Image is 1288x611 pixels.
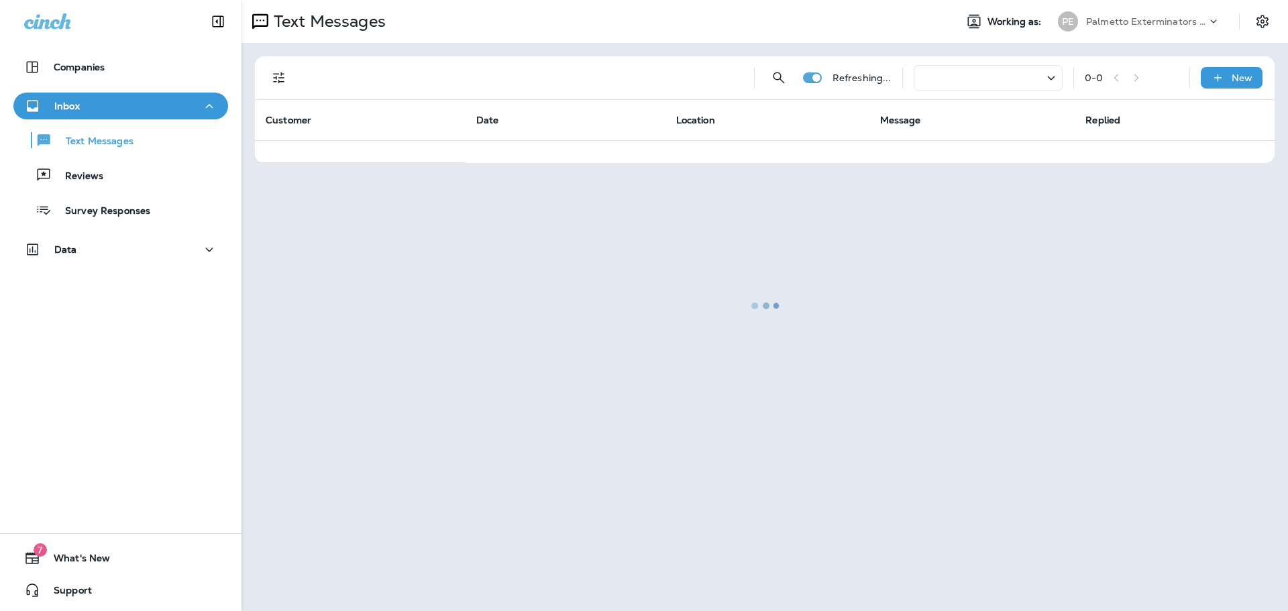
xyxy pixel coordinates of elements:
[40,553,110,569] span: What's New
[34,543,47,557] span: 7
[54,101,80,111] p: Inbox
[13,93,228,119] button: Inbox
[13,545,228,571] button: 7What's New
[54,244,77,255] p: Data
[13,54,228,80] button: Companies
[52,135,133,148] p: Text Messages
[13,196,228,224] button: Survey Responses
[13,161,228,189] button: Reviews
[13,126,228,154] button: Text Messages
[199,8,237,35] button: Collapse Sidebar
[54,62,105,72] p: Companies
[1232,72,1252,83] p: New
[40,585,92,601] span: Support
[52,205,150,218] p: Survey Responses
[13,236,228,263] button: Data
[52,170,103,183] p: Reviews
[13,577,228,604] button: Support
